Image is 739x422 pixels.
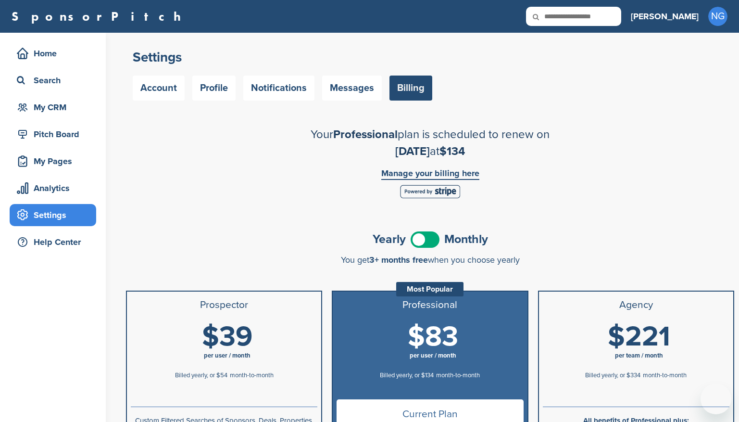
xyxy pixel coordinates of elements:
span: month-to-month [436,371,480,379]
span: $221 [608,320,670,354]
a: Home [10,42,96,64]
span: month-to-month [230,371,274,379]
div: My CRM [14,99,96,116]
img: Stripe [400,185,460,198]
span: [DATE] [395,144,430,158]
span: Monthly [444,233,488,245]
span: NG [708,7,727,26]
div: Pitch Board [14,126,96,143]
a: Account [133,76,185,101]
span: per user / month [410,352,456,359]
a: [PERSON_NAME] [631,6,699,27]
iframe: Button to launch messaging window [701,384,731,414]
div: Settings [14,206,96,224]
span: Billed yearly, or $134 [380,371,434,379]
span: per user / month [204,352,251,359]
div: Help Center [14,233,96,251]
div: Search [14,72,96,89]
div: You get when you choose yearly [126,255,734,265]
span: Billed yearly, or $334 [585,371,640,379]
span: Yearly [373,233,406,245]
a: Help Center [10,231,96,253]
span: $39 [202,320,252,354]
h3: Professional [337,299,523,311]
a: Profile [192,76,236,101]
h3: Agency [543,299,729,311]
div: Home [14,45,96,62]
span: month-to-month [643,371,687,379]
div: Analytics [14,179,96,197]
a: Settings [10,204,96,226]
h3: Prospector [131,299,317,311]
span: $134 [439,144,465,158]
a: SponsorPitch [12,10,187,23]
a: Search [10,69,96,91]
h2: Your plan is scheduled to renew on at [262,126,599,160]
span: Professional [333,128,398,141]
span: $83 [408,320,458,354]
h3: [PERSON_NAME] [631,10,699,23]
a: My CRM [10,96,96,118]
a: Messages [322,76,382,101]
a: Manage your billing here [381,169,479,180]
a: Billing [389,76,432,101]
span: Billed yearly, or $54 [175,371,227,379]
a: Pitch Board [10,123,96,145]
a: Notifications [243,76,314,101]
a: Analytics [10,177,96,199]
span: per team / month [615,352,663,359]
div: My Pages [14,153,96,170]
h2: Settings [133,49,727,66]
a: My Pages [10,150,96,172]
span: 3+ months free [369,255,428,265]
div: Most Popular [396,282,463,296]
